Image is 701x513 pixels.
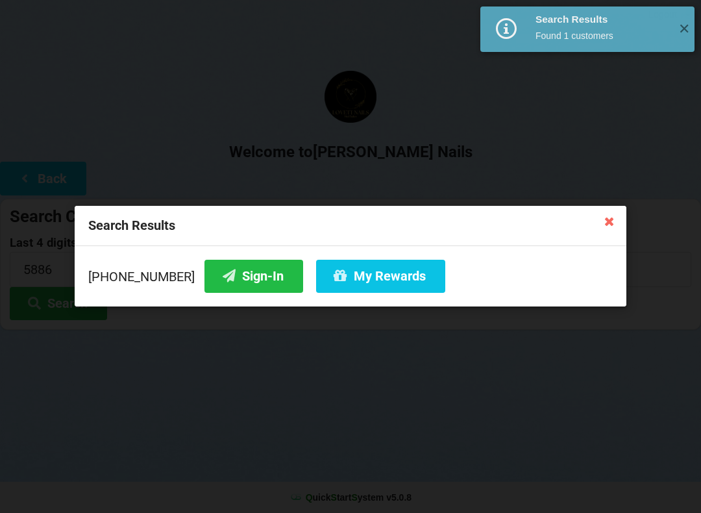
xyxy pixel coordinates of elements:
div: Found 1 customers [535,29,669,42]
button: Sign-In [204,260,303,293]
div: [PHONE_NUMBER] [88,260,613,293]
button: My Rewards [316,260,445,293]
div: Search Results [535,13,669,26]
div: Search Results [75,206,626,246]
